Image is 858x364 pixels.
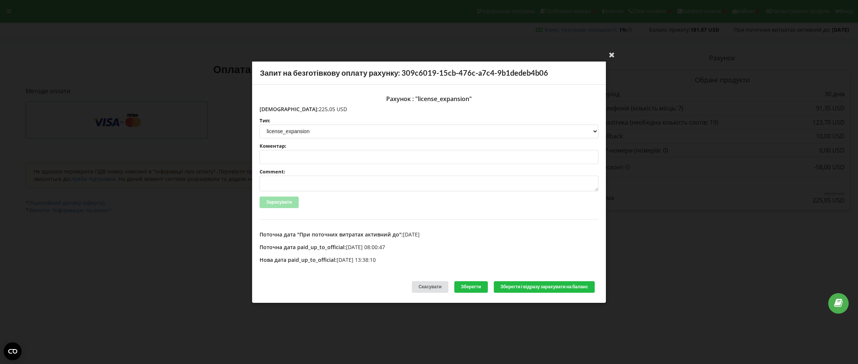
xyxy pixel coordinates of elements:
[260,144,598,148] label: Коментар:
[252,62,606,85] div: Запит на безготівкову оплату рахунку: 309c6019-15cb-476c-a7c4-9b1dedeb4b06
[260,231,598,238] p: [DATE]
[260,92,598,105] div: Рахунок : "license_expansion"
[260,256,337,263] span: Нова дата paid_up_to_official:
[260,118,598,123] label: Тип:
[454,281,488,293] button: Зберегти
[260,244,346,251] span: Поточна дата paid_up_to_official:
[260,169,598,174] label: Comment:
[494,281,595,293] button: Зберегти і відразу зарахувати на баланс
[260,231,403,238] span: Поточна дата "При поточних витратах активний до":
[4,342,22,360] button: Open CMP widget
[260,105,598,113] p: 225,05 USD
[412,281,448,293] div: Скасувати
[260,105,319,112] span: [DEMOGRAPHIC_DATA]:
[260,256,598,264] p: [DATE] 13:38:10
[260,244,598,251] p: [DATE] 08:00:47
